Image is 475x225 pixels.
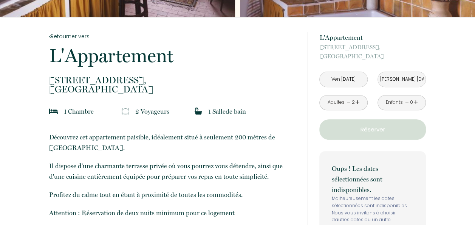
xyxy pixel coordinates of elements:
div: 2 [351,99,355,106]
span: s [167,108,169,115]
a: Retourner vers [49,32,297,41]
p: L'Appartement [49,46,297,65]
input: Départ [378,72,425,87]
span: [STREET_ADDRESS], [319,43,426,52]
p: Réserver [322,125,423,134]
input: Arrivée [320,72,367,87]
p: Il dispose d'une charmante terrasse privée où vous pourrez vous détendre, ainsi que d'une cuisine... [49,161,297,182]
p: Oups ! Les dates sélectionnées sont indisponibles. [331,163,414,195]
p: [GEOGRAPHIC_DATA] [319,43,426,61]
p: Attention : Réservation de deux nuits minimum pour ce logement​ [49,208,297,218]
img: guests [122,108,129,115]
a: + [413,97,418,108]
button: Réserver [319,119,426,140]
p: [GEOGRAPHIC_DATA] [49,76,297,94]
a: - [405,97,409,108]
div: 0 [410,99,413,106]
a: - [347,97,351,108]
p: L'Appartement [319,32,426,43]
p: 1 Salle de bain [208,106,246,117]
a: + [355,97,360,108]
div: Adultes [327,99,344,106]
p: 2 Voyageur [135,106,169,117]
p: Découvrez cet appartement paisible, idéalement situé à seulement 200 mètres de [GEOGRAPHIC_DATA]. [49,132,297,153]
p: 1 Chambre [64,106,94,117]
div: Enfants [386,99,403,106]
span: [STREET_ADDRESS], [49,76,297,85]
p: Profitez du calme tout en étant à proximité de toutes les commodités. [49,189,297,200]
